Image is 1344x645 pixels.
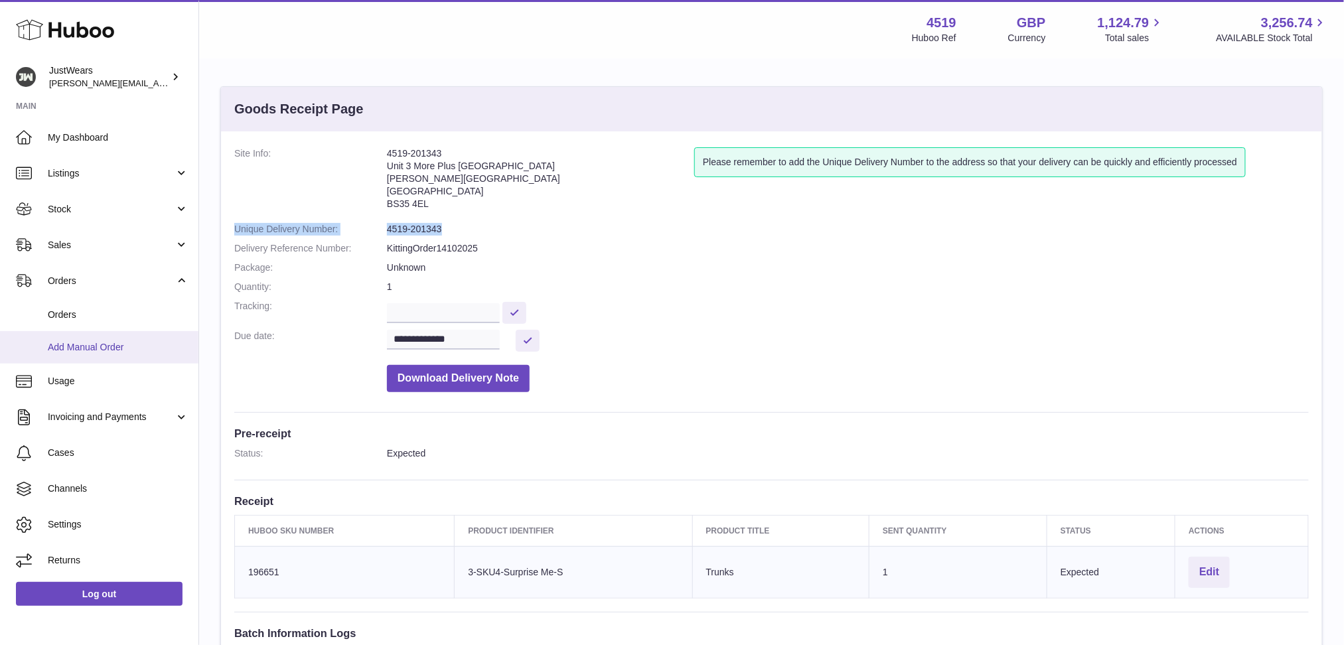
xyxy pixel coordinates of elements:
[234,330,387,352] dt: Due date:
[234,242,387,255] dt: Delivery Reference Number:
[1098,14,1165,44] a: 1,124.79 Total sales
[234,300,387,323] dt: Tracking:
[48,411,175,423] span: Invoicing and Payments
[387,261,1309,274] dd: Unknown
[49,64,169,90] div: JustWears
[48,375,188,388] span: Usage
[16,582,183,606] a: Log out
[49,78,266,88] span: [PERSON_NAME][EMAIL_ADDRESS][DOMAIN_NAME]
[387,242,1309,255] dd: KittingOrder14102025
[234,494,1309,508] h3: Receipt
[1105,32,1164,44] span: Total sales
[234,281,387,293] dt: Quantity:
[1216,14,1328,44] a: 3,256.74 AVAILABLE Stock Total
[1216,32,1328,44] span: AVAILABLE Stock Total
[869,546,1047,598] td: 1
[1017,14,1045,32] strong: GBP
[387,147,694,216] address: 4519-201343 Unit 3 More Plus [GEOGRAPHIC_DATA] [PERSON_NAME][GEOGRAPHIC_DATA] [GEOGRAPHIC_DATA] B...
[48,309,188,321] span: Orders
[234,447,387,460] dt: Status:
[234,426,1309,441] h3: Pre-receipt
[912,32,956,44] div: Huboo Ref
[234,626,1309,640] h3: Batch Information Logs
[1047,546,1175,598] td: Expected
[48,203,175,216] span: Stock
[387,447,1309,460] dd: Expected
[1175,515,1309,546] th: Actions
[387,223,1309,236] dd: 4519-201343
[1261,14,1313,32] span: 3,256.74
[234,147,387,216] dt: Site Info:
[234,100,364,118] h3: Goods Receipt Page
[48,131,188,144] span: My Dashboard
[234,223,387,236] dt: Unique Delivery Number:
[48,167,175,180] span: Listings
[869,515,1047,546] th: Sent Quantity
[694,147,1246,177] div: Please remember to add the Unique Delivery Number to the address so that your delivery can be qui...
[235,546,455,598] td: 196651
[455,515,692,546] th: Product Identifier
[692,515,869,546] th: Product title
[1047,515,1175,546] th: Status
[1008,32,1046,44] div: Currency
[48,482,188,495] span: Channels
[16,67,36,87] img: josh@just-wears.com
[234,261,387,274] dt: Package:
[48,518,188,531] span: Settings
[1098,14,1150,32] span: 1,124.79
[48,239,175,251] span: Sales
[927,14,956,32] strong: 4519
[235,515,455,546] th: Huboo SKU Number
[48,341,188,354] span: Add Manual Order
[387,365,530,392] button: Download Delivery Note
[455,546,692,598] td: 3-SKU4-Surprise Me-S
[48,275,175,287] span: Orders
[48,554,188,567] span: Returns
[387,281,1309,293] dd: 1
[692,546,869,598] td: Trunks
[48,447,188,459] span: Cases
[1189,557,1230,588] button: Edit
